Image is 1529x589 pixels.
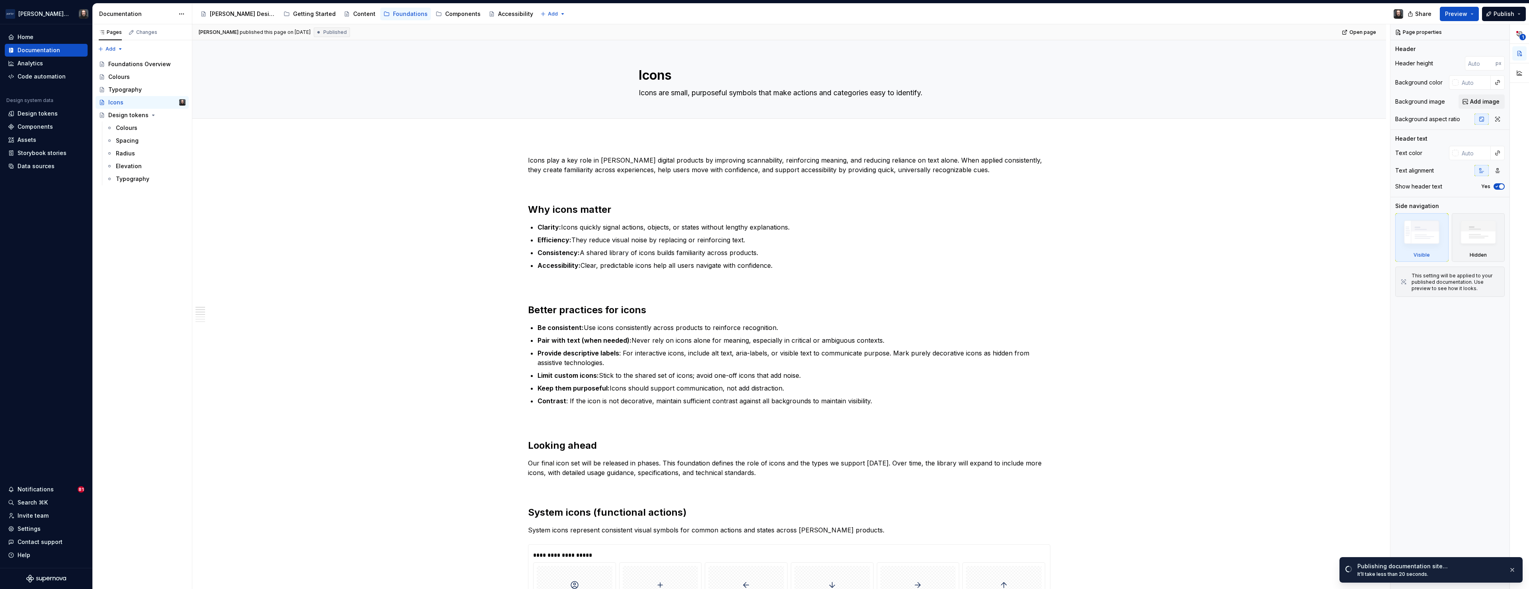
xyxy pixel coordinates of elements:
[528,458,1050,477] p: Our final icon set will be released in phases. This foundation defines the role of icons and the ...
[528,439,1050,452] h2: Looking ahead
[340,8,379,20] a: Content
[538,348,1050,367] p: : For interactive icons, include alt text, aria-labels, or visible text to communicate purpose. M...
[1452,213,1505,262] div: Hidden
[5,70,88,83] a: Code automation
[1339,27,1380,38] a: Open page
[5,31,88,43] a: Home
[538,336,632,344] strong: Pair with text (when needed):
[528,203,1050,216] h2: Why icons matter
[1395,167,1434,175] div: Text alignment
[538,248,1050,257] p: A shared library of icons builds familiarity across products.
[5,120,88,133] a: Components
[445,10,481,18] div: Components
[538,261,1050,270] p: Clear, predictable icons help all users navigate with confidence.
[26,575,66,583] svg: Supernova Logo
[18,485,54,493] div: Notifications
[498,10,533,18] div: Accessibility
[1459,146,1491,160] input: Auto
[1445,10,1467,18] span: Preview
[1470,98,1500,106] span: Add image
[99,29,122,35] div: Pages
[18,512,49,520] div: Invite team
[6,97,53,104] div: Design system data
[5,522,88,535] a: Settings
[18,10,69,18] div: [PERSON_NAME] Airlines
[18,136,36,144] div: Assets
[1395,135,1427,143] div: Header text
[1404,7,1437,21] button: Share
[1412,273,1500,292] div: This setting will be applied to your published documentation. Use preview to see how it looks.
[637,86,938,99] textarea: Icons are small, purposeful symbols that make actions and categories easy to identify.
[432,8,484,20] a: Components
[240,29,311,35] div: published this page on [DATE]
[528,506,1050,519] h2: System icons (functional actions)
[1357,562,1502,570] div: Publishing documentation site…
[323,29,347,35] span: Published
[1465,56,1496,71] input: Auto
[538,383,1050,393] p: Icons should support communication, not add distraction.
[1395,213,1449,262] div: Visible
[18,162,55,170] div: Data sources
[380,8,431,20] a: Foundations
[538,249,580,257] strong: Consistency:
[538,336,1050,345] p: Never rely on icons alone for meaning, especially in critical or ambiguous contexts.
[18,551,30,559] div: Help
[528,155,1050,175] p: Icons play a key role in [PERSON_NAME] digital products by improving scannability, reinforcing me...
[1395,98,1445,106] div: Background image
[99,10,174,18] div: Documentation
[106,46,115,52] span: Add
[1394,9,1403,19] img: Teunis Vorsteveld
[538,371,599,379] strong: Limit custom icons:
[18,123,53,131] div: Components
[353,10,375,18] div: Content
[538,324,584,332] strong: Be consistent:
[18,46,60,54] div: Documentation
[538,397,566,405] strong: Contrast
[108,73,130,81] div: Colours
[538,261,581,269] strong: Accessibility:
[1415,10,1431,18] span: Share
[108,111,149,119] div: Design tokens
[108,60,171,68] div: Foundations Overview
[96,43,125,55] button: Add
[485,8,536,20] a: Accessibility
[1496,60,1502,67] p: px
[18,33,33,41] div: Home
[108,86,142,94] div: Typography
[96,58,189,71] a: Foundations Overview
[1395,79,1443,86] div: Background color
[538,235,1050,245] p: They reduce visual noise by replacing or reinforcing text.
[18,499,48,507] div: Search ⌘K
[538,222,1050,232] p: Icons quickly signal actions, objects, or states without lengthy explanations.
[197,8,279,20] a: [PERSON_NAME] Design
[1357,571,1502,577] div: It’ll take less than 20 seconds.
[1395,45,1416,53] div: Header
[528,304,1050,316] h2: Better practices for icons
[5,509,88,522] a: Invite team
[1459,75,1491,90] input: Auto
[538,323,1050,332] p: Use icons consistently across products to reinforce recognition.
[1395,183,1442,190] div: Show header text
[103,147,189,160] a: Radius
[538,349,619,357] strong: Provide descriptive labels
[5,160,88,173] a: Data sources
[5,57,88,70] a: Analytics
[1482,7,1526,21] button: Publish
[637,66,938,85] textarea: Icons
[136,29,157,35] div: Changes
[116,124,137,132] div: Colours
[79,9,88,19] img: Teunis Vorsteveld
[1481,183,1490,190] label: Yes
[103,134,189,147] a: Spacing
[78,486,84,493] span: 81
[210,10,276,18] div: [PERSON_NAME] Design
[18,110,58,118] div: Design tokens
[116,137,139,145] div: Spacing
[18,538,63,546] div: Contact support
[1414,252,1430,258] div: Visible
[5,549,88,562] button: Help
[18,73,66,80] div: Code automation
[1349,29,1376,35] span: Open page
[5,536,88,548] button: Contact support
